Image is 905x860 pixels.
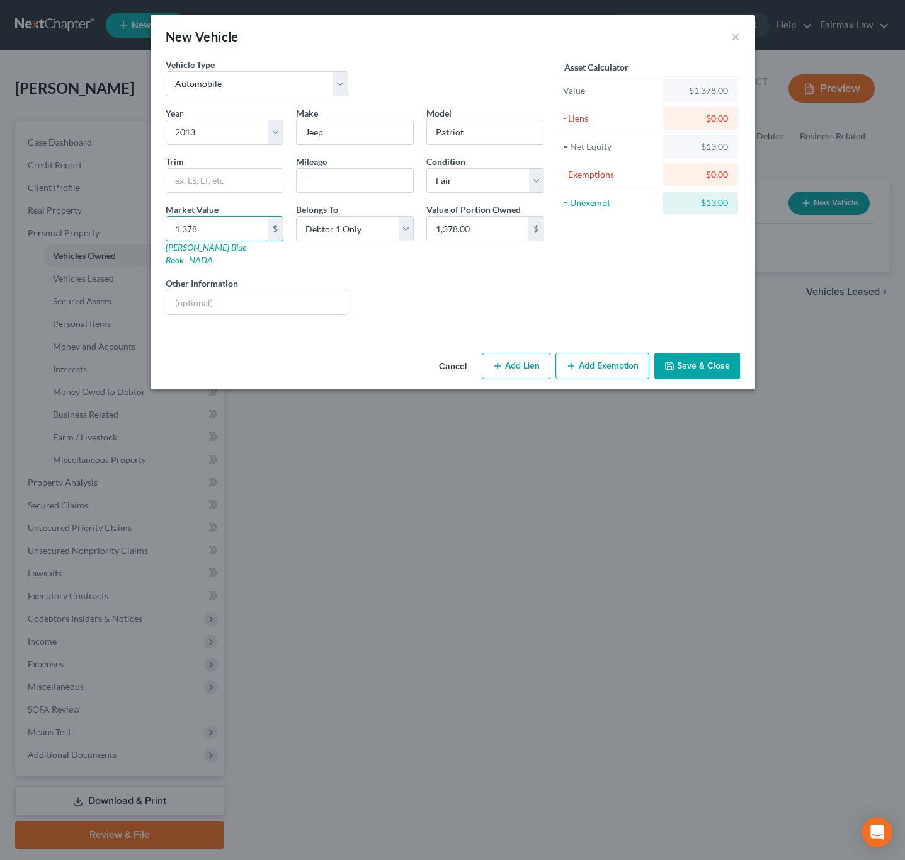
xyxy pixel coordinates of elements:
[166,277,238,290] label: Other Information
[427,217,528,241] input: 0.00
[555,353,649,379] button: Add Exemption
[166,58,215,71] label: Vehicle Type
[563,140,658,153] div: = Net Equity
[673,112,728,125] div: $0.00
[268,217,283,241] div: $
[166,217,268,241] input: 0.00
[673,140,728,153] div: $13.00
[426,203,521,216] label: Value of Portion Owned
[528,217,544,241] div: $
[429,354,477,379] button: Cancel
[189,255,213,265] a: NADA
[564,60,629,74] label: Asset Calculator
[673,197,728,209] div: $13.00
[297,169,413,193] input: --
[673,84,728,97] div: $1,378.00
[862,817,892,847] div: Open Intercom Messenger
[166,290,348,314] input: (optional)
[427,120,544,144] input: ex. Altima
[296,108,318,118] span: Make
[296,204,338,215] span: Belongs To
[166,155,184,168] label: Trim
[426,106,452,120] label: Model
[563,168,658,181] div: - Exemptions
[166,203,219,216] label: Market Value
[673,168,728,181] div: $0.00
[731,29,740,44] button: ×
[166,242,246,265] a: [PERSON_NAME] Blue Book
[166,106,183,120] label: Year
[654,353,740,379] button: Save & Close
[426,155,465,168] label: Condition
[166,169,283,193] input: ex. LS, LT, etc
[563,112,658,125] div: - Liens
[166,28,239,45] div: New Vehicle
[296,155,327,168] label: Mileage
[482,353,550,379] button: Add Lien
[297,120,413,144] input: ex. Nissan
[563,197,658,209] div: = Unexempt
[563,84,658,97] div: Value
